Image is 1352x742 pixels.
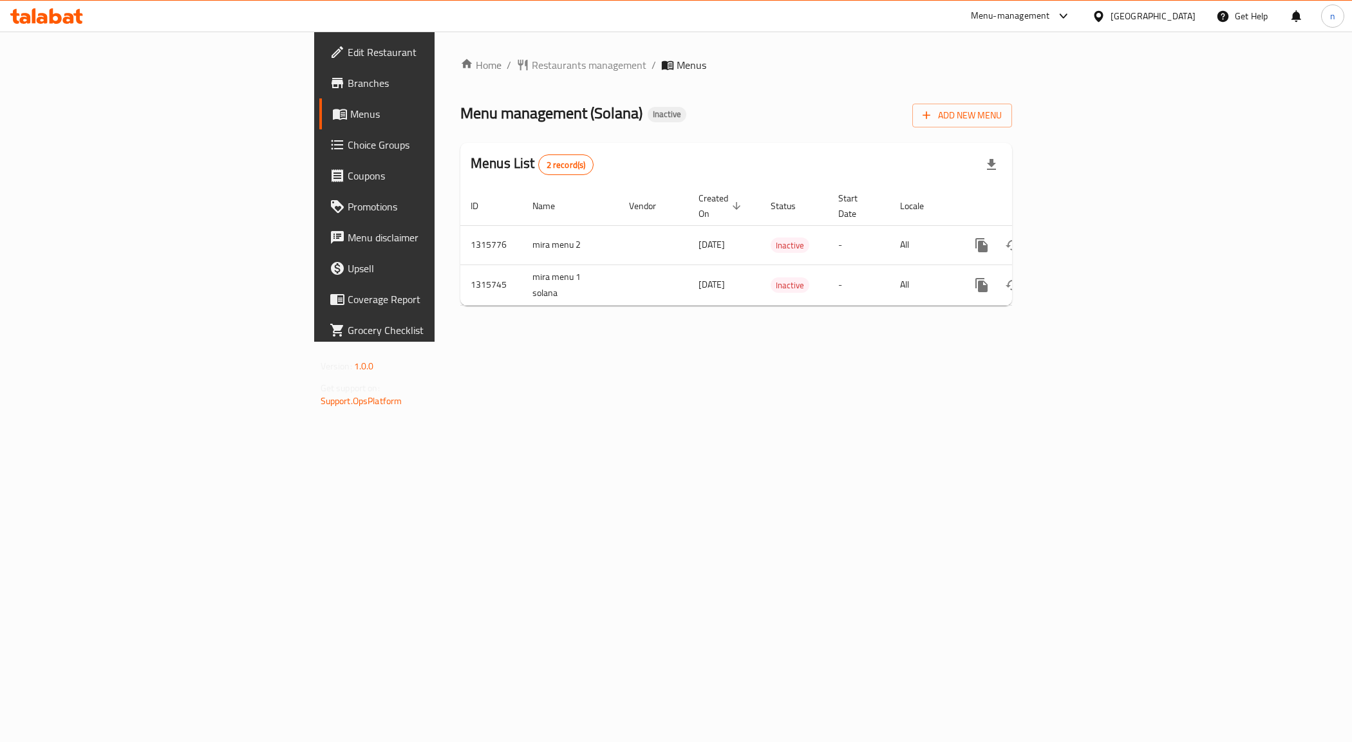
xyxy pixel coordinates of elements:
[971,8,1050,24] div: Menu-management
[319,129,540,160] a: Choice Groups
[348,199,530,214] span: Promotions
[912,104,1012,127] button: Add New Menu
[319,98,540,129] a: Menus
[460,187,1100,306] table: enhanced table
[532,57,646,73] span: Restaurants management
[648,109,686,120] span: Inactive
[1111,9,1196,23] div: [GEOGRAPHIC_DATA]
[771,278,809,293] span: Inactive
[321,358,352,375] span: Version:
[648,107,686,122] div: Inactive
[997,230,1028,261] button: Change Status
[319,37,540,68] a: Edit Restaurant
[828,225,890,264] td: -
[319,284,540,315] a: Coverage Report
[460,98,643,127] span: Menu management ( Solana )
[348,261,530,276] span: Upsell
[319,191,540,222] a: Promotions
[699,276,725,293] span: [DATE]
[539,159,594,171] span: 2 record(s)
[348,168,530,183] span: Coupons
[319,315,540,346] a: Grocery Checklist
[319,253,540,284] a: Upsell
[471,154,594,175] h2: Menus List
[838,190,874,221] span: Start Date
[319,160,540,191] a: Coupons
[890,225,956,264] td: All
[1330,9,1335,23] span: n
[321,380,380,396] span: Get support on:
[348,292,530,307] span: Coverage Report
[319,68,540,98] a: Branches
[460,57,1012,73] nav: breadcrumb
[348,230,530,245] span: Menu disclaimer
[976,149,1007,180] div: Export file
[348,137,530,153] span: Choice Groups
[319,222,540,253] a: Menu disclaimer
[771,198,812,214] span: Status
[699,190,745,221] span: Created On
[771,238,809,253] span: Inactive
[348,322,530,338] span: Grocery Checklist
[956,187,1100,226] th: Actions
[966,230,997,261] button: more
[538,154,594,175] div: Total records count
[923,107,1002,124] span: Add New Menu
[471,198,495,214] span: ID
[997,270,1028,301] button: Change Status
[522,225,619,264] td: mira menu 2
[890,264,956,305] td: All
[699,236,725,253] span: [DATE]
[677,57,706,73] span: Menus
[828,264,890,305] td: -
[350,106,530,122] span: Menus
[532,198,572,214] span: Name
[652,57,656,73] li: /
[321,393,402,409] a: Support.OpsPlatform
[348,75,530,91] span: Branches
[522,264,619,305] td: mira menu 1 solana
[966,270,997,301] button: more
[900,198,941,214] span: Locale
[354,358,374,375] span: 1.0.0
[629,198,673,214] span: Vendor
[516,57,646,73] a: Restaurants management
[348,44,530,60] span: Edit Restaurant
